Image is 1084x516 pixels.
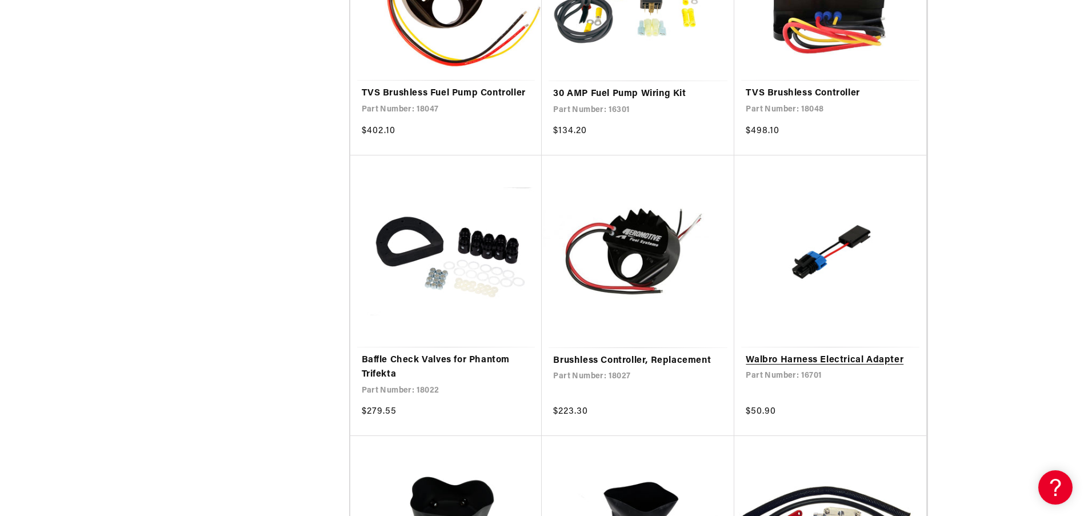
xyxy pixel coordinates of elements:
[746,353,915,368] a: Walbro Harness Electrical Adapter
[553,354,723,369] a: Brushless Controller, Replacement
[746,86,915,101] a: TVS Brushless Controller
[362,353,531,382] a: Baffle Check Valves for Phantom Trifekta
[553,87,723,102] a: 30 AMP Fuel Pump Wiring Kit
[362,86,531,101] a: TVS Brushless Fuel Pump Controller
